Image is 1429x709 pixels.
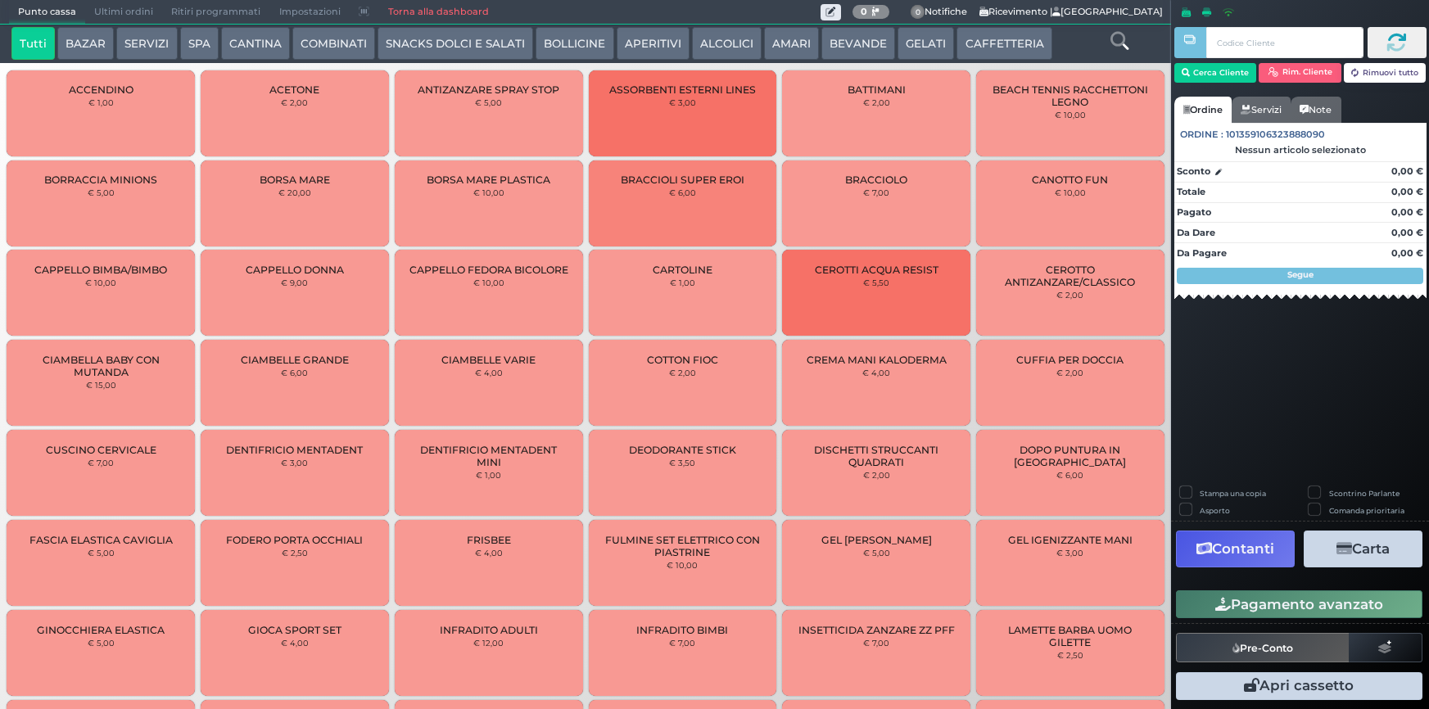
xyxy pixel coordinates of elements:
[292,27,375,60] button: COMBINATI
[1391,247,1423,259] strong: 0,00 €
[246,264,344,276] span: CAPPELLO DONNA
[669,368,696,377] small: € 2,00
[1174,97,1232,123] a: Ordine
[863,470,890,480] small: € 2,00
[1304,531,1422,567] button: Carta
[69,84,133,96] span: ACCENDINO
[653,264,712,276] span: CARTOLINE
[88,638,115,648] small: € 5,00
[1177,165,1210,178] strong: Sconto
[956,27,1051,60] button: CAFFETTERIA
[162,1,269,24] span: Ritiri programmati
[1016,354,1124,366] span: CUFFIA PER DOCCIA
[282,548,308,558] small: € 2,50
[241,354,349,366] span: CIAMBELLE GRANDE
[418,84,559,96] span: ANTIZANZARE SPRAY STOP
[1056,548,1083,558] small: € 3,00
[669,638,695,648] small: € 7,00
[621,174,744,186] span: BRACCIOLI SUPER EROI
[1055,110,1086,120] small: € 10,00
[86,380,116,390] small: € 15,00
[1287,269,1314,280] strong: Segue
[911,5,925,20] span: 0
[475,97,502,107] small: € 5,00
[467,534,511,546] span: FRISBEE
[990,264,1151,288] span: CEROTTO ANTIZANZARE/CLASSICO
[88,458,114,467] small: € 7,00
[46,444,156,456] span: CUSCINO CERVICALE
[1200,505,1230,516] label: Asporto
[898,27,954,60] button: GELATI
[863,187,889,197] small: € 7,00
[647,354,718,366] span: COTTON FIOC
[57,27,114,60] button: BAZAR
[1055,187,1086,197] small: € 10,00
[475,368,503,377] small: € 4,00
[1177,227,1215,238] strong: Da Dare
[475,548,503,558] small: € 4,00
[378,27,533,60] button: SNACKS DOLCI E SALATI
[629,444,736,456] span: DEODORANTE STICK
[226,534,363,546] span: FODERO PORTA OCCHIALI
[1259,63,1341,83] button: Rim. Cliente
[807,354,947,366] span: CREMA MANI KALODERMA
[269,84,319,96] span: ACETONE
[845,174,907,186] span: BRACCIOLO
[1391,227,1423,238] strong: 0,00 €
[473,278,504,287] small: € 10,00
[821,534,932,546] span: GEL [PERSON_NAME]
[848,84,906,96] span: BATTIMANI
[226,444,363,456] span: DENTIFRICIO MENTADENT
[1200,488,1266,499] label: Stampa una copia
[1206,27,1363,58] input: Codice Cliente
[1329,488,1400,499] label: Scontrino Parlante
[863,97,890,107] small: € 2,00
[990,624,1151,648] span: LAMETTE BARBA UOMO GILETTE
[473,638,504,648] small: € 12,00
[1032,174,1108,186] span: CANOTTO FUN
[116,27,177,60] button: SERVIZI
[44,174,157,186] span: BORRACCIA MINIONS
[85,1,162,24] span: Ultimi ordini
[248,624,341,636] span: GIOCA SPORT SET
[260,174,330,186] span: BORSA MARE
[281,638,309,648] small: € 4,00
[764,27,819,60] button: AMARI
[636,624,728,636] span: INFRADITO BIMBI
[692,27,762,60] button: ALCOLICI
[1056,368,1083,377] small: € 2,00
[861,6,867,17] b: 0
[990,84,1151,108] span: BEACH TENNIS RACCHETTONI LEGNO
[669,97,696,107] small: € 3,00
[11,27,55,60] button: Tutti
[617,27,690,60] button: APERITIVI
[1008,534,1133,546] span: GEL IGENIZZANTE MANI
[9,1,85,24] span: Punto cassa
[281,368,308,377] small: € 6,00
[409,264,568,276] span: CAPPELLO FEDORA BICOLORE
[609,84,756,96] span: ASSORBENTI ESTERNI LINES
[281,458,308,467] small: € 3,00
[1180,128,1223,142] span: Ordine :
[1226,128,1325,142] span: 101359106323888090
[20,354,181,378] span: CIAMBELLA BABY CON MUTANDA
[427,174,550,186] span: BORSA MARE PLASTICA
[862,368,890,377] small: € 4,00
[1056,290,1083,300] small: € 2,00
[440,624,538,636] span: INFRADITO ADULTI
[1391,186,1423,197] strong: 0,00 €
[1329,505,1404,516] label: Comanda prioritaria
[1174,63,1257,83] button: Cerca Cliente
[29,534,173,546] span: FASCIA ELASTICA CAVIGLIA
[1056,470,1083,480] small: € 6,00
[863,548,890,558] small: € 5,00
[473,187,504,197] small: € 10,00
[88,187,115,197] small: € 5,00
[670,278,695,287] small: € 1,00
[378,1,497,24] a: Torna alla dashboard
[1176,531,1295,567] button: Contanti
[1391,165,1423,177] strong: 0,00 €
[88,97,114,107] small: € 1,00
[34,264,167,276] span: CAPPELLO BIMBA/BIMBO
[1177,186,1205,197] strong: Totale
